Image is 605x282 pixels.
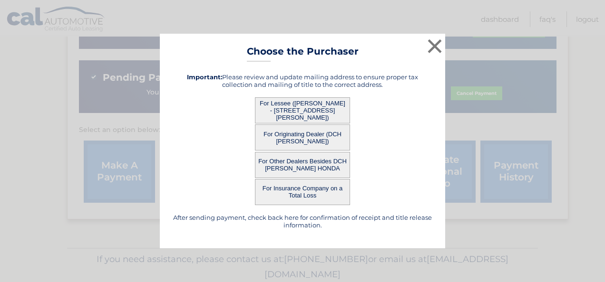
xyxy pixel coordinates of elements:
[187,73,222,81] strong: Important:
[425,37,444,56] button: ×
[247,46,359,62] h3: Choose the Purchaser
[255,179,350,205] button: For Insurance Company on a Total Loss
[255,97,350,123] button: For Lessee ([PERSON_NAME] - [STREET_ADDRESS][PERSON_NAME])
[255,124,350,150] button: For Originating Dealer (DCH [PERSON_NAME])
[172,73,433,88] h5: Please review and update mailing address to ensure proper tax collection and mailing of title to ...
[255,152,350,178] button: For Other Dealers Besides DCH [PERSON_NAME] HONDA
[172,214,433,229] h5: After sending payment, check back here for confirmation of receipt and title release information.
